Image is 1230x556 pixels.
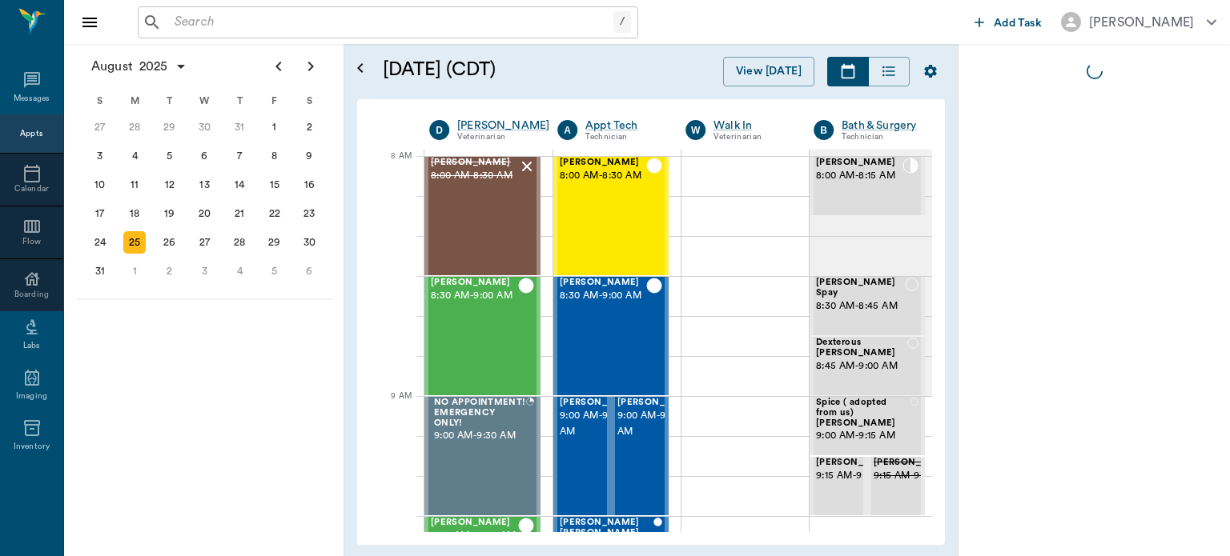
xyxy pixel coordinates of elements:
div: CANCELED, 9:15 AM - 9:30 AM [867,456,925,516]
input: Search [168,11,613,34]
div: CHECKED_OUT, 8:30 AM - 9:00 AM [424,276,541,396]
div: S [291,89,327,113]
div: Messages [14,93,50,105]
div: Friday, August 29, 2025 [263,231,286,254]
button: Previous page [263,50,295,82]
div: NO_SHOW, 8:00 AM - 8:30 AM [424,156,541,276]
div: Friday, August 8, 2025 [263,145,286,167]
span: 9:15 AM - 9:30 AM [874,468,954,484]
div: Sunday, July 27, 2025 [89,116,111,138]
span: [PERSON_NAME] Spay [816,278,905,298]
div: CHECKED_OUT, 9:00 AM - 9:30 AM [553,396,611,516]
div: Tuesday, July 29, 2025 [159,116,181,138]
span: Dexterous [PERSON_NAME] [816,338,907,358]
span: Spice ( adopted from us) [PERSON_NAME] [816,398,910,428]
a: Appt Tech [585,118,661,134]
div: Saturday, August 16, 2025 [298,174,320,196]
div: Thursday, August 7, 2025 [228,145,251,167]
div: W [685,120,705,140]
div: Tuesday, August 12, 2025 [159,174,181,196]
span: 8:30 AM - 9:00 AM [560,288,646,304]
div: Thursday, August 28, 2025 [228,231,251,254]
div: Saturday, August 9, 2025 [298,145,320,167]
div: Saturday, August 2, 2025 [298,116,320,138]
span: 8:00 AM - 8:30 AM [431,168,518,184]
div: CHECKED_OUT, 8:30 AM - 9:00 AM [553,276,669,396]
div: Monday, August 11, 2025 [123,174,146,196]
div: Friday, August 22, 2025 [263,202,286,225]
div: [PERSON_NAME] [1089,13,1194,32]
div: Sunday, August 10, 2025 [89,174,111,196]
div: Friday, August 1, 2025 [263,116,286,138]
div: Wednesday, September 3, 2025 [194,260,216,282]
div: Wednesday, July 30, 2025 [194,116,216,138]
div: Wednesday, August 27, 2025 [194,231,216,254]
div: Monday, July 28, 2025 [123,116,146,138]
span: 8:45 AM - 9:00 AM [816,358,907,374]
div: Tuesday, August 5, 2025 [159,145,181,167]
div: NOT_CONFIRMED, 8:30 AM - 8:45 AM [810,276,925,336]
div: D [429,120,449,140]
button: Next page [295,50,327,82]
span: [PERSON_NAME] [560,158,646,168]
span: 9:00 AM - 9:15 AM [816,428,910,444]
div: NOT_CONFIRMED, 8:45 AM - 9:00 AM [810,336,925,396]
span: 2025 [136,55,171,78]
h5: [DATE] (CDT) [383,57,603,82]
span: 8:00 AM - 8:15 AM [816,168,902,184]
div: Labs [23,340,40,352]
div: Friday, August 15, 2025 [263,174,286,196]
span: [PERSON_NAME] [816,458,896,468]
div: Wednesday, August 13, 2025 [194,174,216,196]
a: [PERSON_NAME] [457,118,549,134]
div: Sunday, August 24, 2025 [89,231,111,254]
span: [PERSON_NAME] [617,398,697,408]
div: F [257,89,292,113]
div: W [187,89,223,113]
div: Saturday, September 6, 2025 [298,260,320,282]
span: [PERSON_NAME] [431,158,518,168]
span: 8:00 AM - 8:30 AM [560,168,646,184]
span: NO APPOINTMENT! EMERGENCY ONLY! [434,398,526,428]
div: T [222,89,257,113]
div: Saturday, August 30, 2025 [298,231,320,254]
div: Monday, August 18, 2025 [123,202,146,225]
div: Monday, August 4, 2025 [123,145,146,167]
span: 9:15 AM - 9:30 AM [816,468,896,484]
button: August2025 [83,50,195,82]
a: Walk In [713,118,790,134]
div: Thursday, September 4, 2025 [228,260,251,282]
div: M [118,89,153,113]
span: August [88,55,136,78]
div: Sunday, August 3, 2025 [89,145,111,167]
span: 8:30 AM - 8:45 AM [816,298,905,314]
div: Tuesday, September 2, 2025 [159,260,181,282]
span: [PERSON_NAME] [560,278,646,288]
button: Add Task [968,7,1048,37]
div: CHECKED_OUT, 9:00 AM - 9:30 AM [611,396,669,516]
button: Close drawer [74,6,106,38]
div: Imaging [16,390,47,402]
div: Monday, September 1, 2025 [123,260,146,282]
div: Technician [842,130,918,144]
div: BOOKED, 9:00 AM - 9:30 AM [424,396,541,516]
div: Tuesday, August 19, 2025 [159,202,181,225]
div: Wednesday, August 20, 2025 [194,202,216,225]
div: Thursday, August 21, 2025 [228,202,251,225]
span: [PERSON_NAME] [560,398,640,408]
span: [PERSON_NAME] [874,458,954,468]
div: CHECKED_IN, 8:00 AM - 8:15 AM [810,156,925,216]
div: CHECKED_OUT, 8:00 AM - 8:30 AM [553,156,669,276]
div: Veterinarian [457,130,549,144]
div: NOT_CONFIRMED, 9:00 AM - 9:15 AM [810,396,925,456]
div: T [152,89,187,113]
span: 8:30 AM - 9:00 AM [431,288,518,304]
span: [PERSON_NAME] [431,518,518,528]
span: [PERSON_NAME] [816,158,902,168]
div: Sunday, August 17, 2025 [89,202,111,225]
div: Friday, September 5, 2025 [263,260,286,282]
div: / [613,11,631,33]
